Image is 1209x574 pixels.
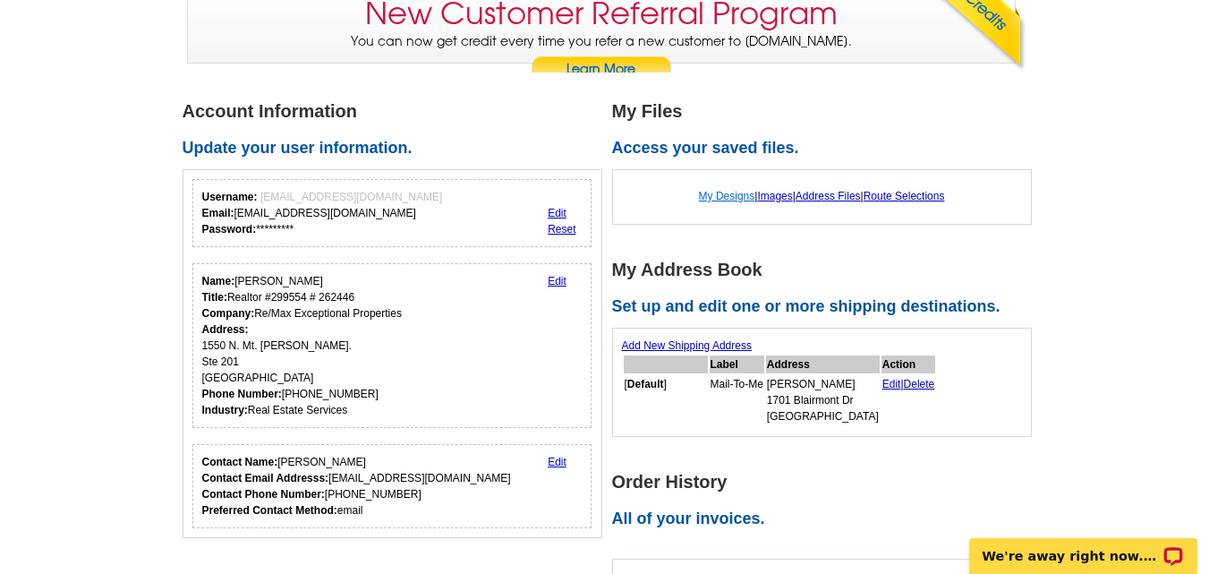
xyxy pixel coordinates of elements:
[548,223,575,236] a: Reset
[202,454,511,518] div: [PERSON_NAME] [EMAIL_ADDRESS][DOMAIN_NAME] [PHONE_NUMBER] email
[548,207,566,219] a: Edit
[202,404,248,416] strong: Industry:
[192,179,592,247] div: Your login information.
[202,504,337,517] strong: Preferred Contact Method:
[202,291,227,304] strong: Title:
[183,139,612,158] h2: Update your user information.
[202,456,278,468] strong: Contact Name:
[864,190,945,202] a: Route Selections
[202,223,257,236] strong: Password:
[757,190,792,202] a: Images
[202,307,255,320] strong: Company:
[188,32,1015,83] p: You can now get credit every time you refer a new customer to [DOMAIN_NAME].
[202,388,282,400] strong: Phone Number:
[881,356,936,373] th: Action
[622,179,1022,213] div: | | |
[612,473,1042,492] h1: Order History
[612,139,1042,158] h2: Access your saved files.
[202,207,234,219] strong: Email:
[612,261,1042,279] h1: My Address Book
[192,263,592,428] div: Your personal details.
[904,378,935,390] a: Delete
[531,56,672,83] a: Learn More
[202,275,235,287] strong: Name:
[882,378,901,390] a: Edit
[699,190,755,202] a: My Designs
[627,378,664,390] b: Default
[958,518,1209,574] iframe: LiveChat chat widget
[612,510,1042,529] h2: All of your invoices.
[612,102,1042,121] h1: My Files
[612,297,1042,317] h2: Set up and edit one or more shipping destinations.
[796,190,861,202] a: Address Files
[183,102,612,121] h1: Account Information
[624,375,708,425] td: [ ]
[710,356,764,373] th: Label
[260,191,442,203] span: [EMAIL_ADDRESS][DOMAIN_NAME]
[192,444,592,528] div: Who should we contact regarding order issues?
[202,488,325,501] strong: Contact Phone Number:
[710,375,764,425] td: Mail-To-Me
[202,273,402,418] div: [PERSON_NAME] Realtor #299554 # 262446 Re/Max Exceptional Properties 1550 N. Mt. [PERSON_NAME]. S...
[622,339,752,352] a: Add New Shipping Address
[202,191,258,203] strong: Username:
[202,472,329,484] strong: Contact Email Addresss:
[548,456,566,468] a: Edit
[548,275,566,287] a: Edit
[202,323,249,336] strong: Address:
[766,356,880,373] th: Address
[766,375,880,425] td: [PERSON_NAME] 1701 Blairmont Dr [GEOGRAPHIC_DATA]
[881,375,936,425] td: |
